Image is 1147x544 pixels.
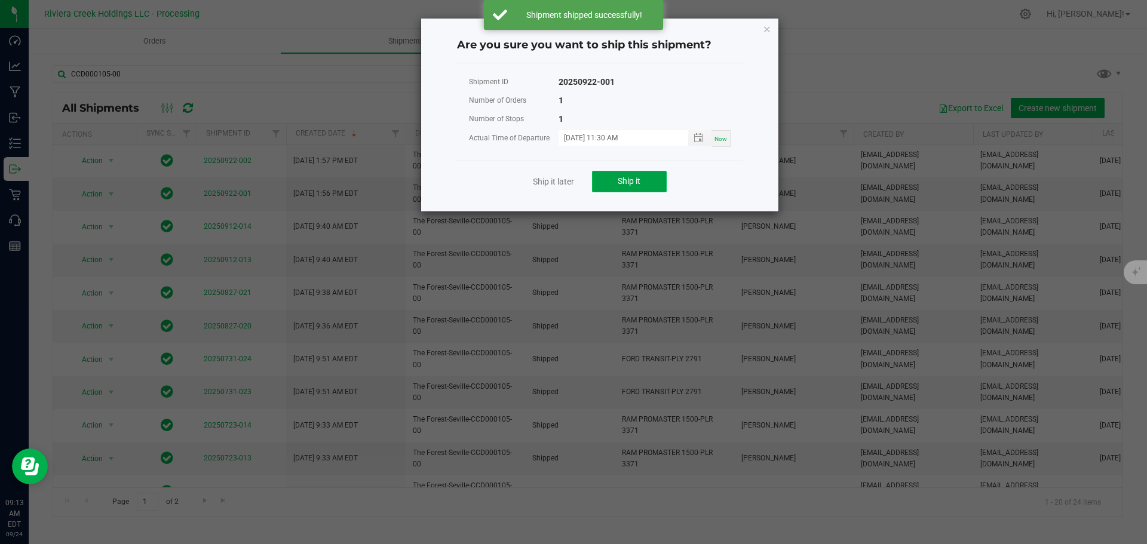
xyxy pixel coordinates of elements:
div: Shipment ID [469,75,559,90]
a: Ship it later [533,176,574,188]
div: Number of Stops [469,112,559,127]
button: Close [763,21,771,36]
div: 1 [559,112,563,127]
span: Ship it [618,176,640,186]
div: Shipment shipped successfully! [514,9,654,21]
input: MM/dd/yyyy HH:MM a [559,130,676,145]
iframe: Resource center [12,448,48,484]
button: Ship it [592,171,667,192]
span: Toggle popup [688,130,711,145]
div: Actual Time of Departure [469,131,559,146]
div: Number of Orders [469,93,559,108]
div: 20250922-001 [559,75,615,90]
h4: Are you sure you want to ship this shipment? [457,38,743,53]
span: Now [714,136,727,142]
div: 1 [559,93,563,108]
